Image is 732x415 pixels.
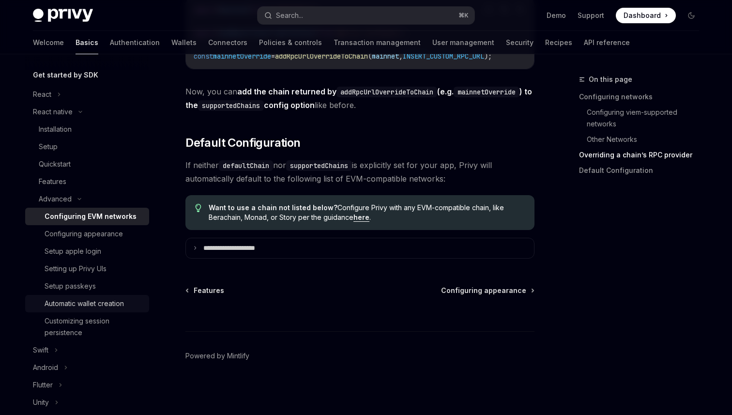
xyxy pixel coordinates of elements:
code: defaultChain [219,160,273,171]
code: supportedChains [286,160,352,171]
a: Demo [547,11,566,20]
strong: Want to use a chain not listed below? [209,203,337,212]
span: If neither nor is explicitly set for your app, Privy will automatically default to the following ... [185,158,534,185]
code: addRpcUrlOverrideToChain [336,87,437,97]
span: mainnet [372,52,399,61]
a: Default Configuration [579,163,707,178]
div: Unity [33,397,49,408]
a: Features [186,286,224,295]
div: Features [39,176,66,187]
span: Configure Privy with any EVM-compatible chain, like Berachain, Monad, or Story per the guidance . [209,203,525,222]
a: Support [578,11,604,20]
a: Configuring appearance [441,286,534,295]
button: Search...⌘K [258,7,474,24]
a: Basics [76,31,98,54]
a: Transaction management [334,31,421,54]
span: Configuring appearance [441,286,526,295]
div: Configuring appearance [45,228,123,240]
div: React [33,89,51,100]
a: Welcome [33,31,64,54]
a: Quickstart [25,155,149,173]
span: Now, you can like before. [185,85,534,112]
div: Android [33,362,58,373]
a: Setup [25,138,149,155]
button: Toggle dark mode [684,8,699,23]
span: ( [368,52,372,61]
svg: Tip [195,204,202,213]
code: supportedChains [198,100,264,111]
div: Installation [39,123,72,135]
div: Customizing session persistence [45,315,143,338]
a: Wallets [171,31,197,54]
a: Configuring networks [579,89,707,105]
a: Features [25,173,149,190]
span: Dashboard [624,11,661,20]
div: Advanced [39,193,72,205]
span: ); [484,52,492,61]
div: Setup apple login [45,246,101,257]
a: Setup passkeys [25,277,149,295]
span: INSERT_CUSTOM_RPC_URL [403,52,484,61]
img: dark logo [33,9,93,22]
a: Configuring appearance [25,225,149,243]
span: mainnetOverride [213,52,271,61]
span: = [271,52,275,61]
a: Other Networks [587,132,707,147]
a: Authentication [110,31,160,54]
span: addRpcUrlOverrideToChain [275,52,368,61]
a: here [353,213,369,222]
a: Configuring viem-supported networks [587,105,707,132]
div: Configuring EVM networks [45,211,137,222]
span: const [194,52,213,61]
a: Installation [25,121,149,138]
div: Setting up Privy UIs [45,263,107,275]
div: Automatic wallet creation [45,298,124,309]
span: Default Configuration [185,135,300,151]
a: Customizing session persistence [25,312,149,341]
a: Overriding a chain’s RPC provider [579,147,707,163]
a: Setting up Privy UIs [25,260,149,277]
a: Security [506,31,534,54]
code: mainnetOverride [454,87,519,97]
a: Powered by Mintlify [185,351,249,361]
a: Recipes [545,31,572,54]
div: React native [33,106,73,118]
span: On this page [589,74,632,85]
a: Configuring EVM networks [25,208,149,225]
h5: Get started by SDK [33,69,98,81]
div: Swift [33,344,48,356]
a: Setup apple login [25,243,149,260]
span: , [399,52,403,61]
strong: add the chain returned by (e.g. ) to the config option [185,87,532,110]
span: Features [194,286,224,295]
a: Automatic wallet creation [25,295,149,312]
div: Quickstart [39,158,71,170]
div: Setup passkeys [45,280,96,292]
a: User management [432,31,494,54]
a: Policies & controls [259,31,322,54]
a: Connectors [208,31,247,54]
span: ⌘ K [458,12,469,19]
div: Search... [276,10,303,21]
div: Setup [39,141,58,153]
a: API reference [584,31,630,54]
div: Flutter [33,379,53,391]
a: Dashboard [616,8,676,23]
